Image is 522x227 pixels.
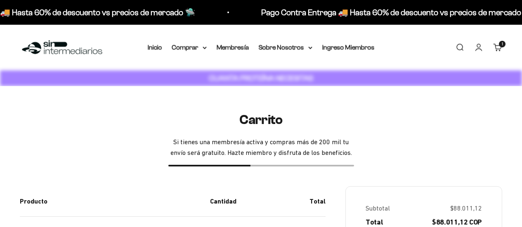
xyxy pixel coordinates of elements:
[203,186,243,217] th: Cantidad
[259,42,312,53] summary: Sobre Nosotros
[239,112,283,127] h1: Carrito
[450,203,482,214] span: $88.011,12
[209,74,313,82] strong: CUANTA PROTEÍNA NECESITAS
[502,42,503,46] span: 1
[217,44,249,51] a: Membresía
[148,44,162,51] a: Inicio
[432,217,482,227] span: $88.011,12 COP
[20,186,203,217] th: Producto
[366,203,390,214] span: Subtotal
[243,186,326,217] th: Total
[366,217,383,227] span: Total
[172,42,207,53] summary: Comprar
[168,137,354,158] span: Si tienes una membresía activa y compras más de 200 mil tu envío será gratuito. Hazte miembro y d...
[322,44,375,51] a: Ingreso Miembros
